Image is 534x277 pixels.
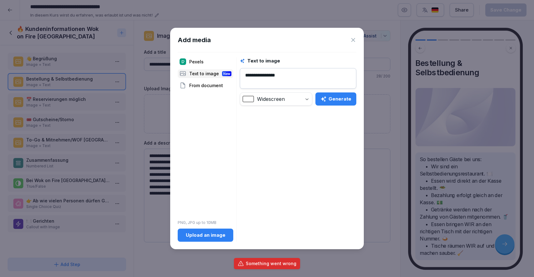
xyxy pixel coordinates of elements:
button: Generate [315,92,356,106]
div: Text to image [178,69,233,78]
div: Something went wrong [246,260,296,267]
div: Pexels [178,57,233,66]
p: PNG, JPG up to 10MB [178,220,233,225]
button: Upload an image [178,229,233,242]
div: Generate [320,96,351,102]
img: pexels.png [180,58,186,65]
div: Upload an image [183,232,228,239]
h1: Add media [178,35,211,45]
div: From document [178,81,233,90]
div: New [222,71,231,76]
h1: Text to image [247,57,280,65]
